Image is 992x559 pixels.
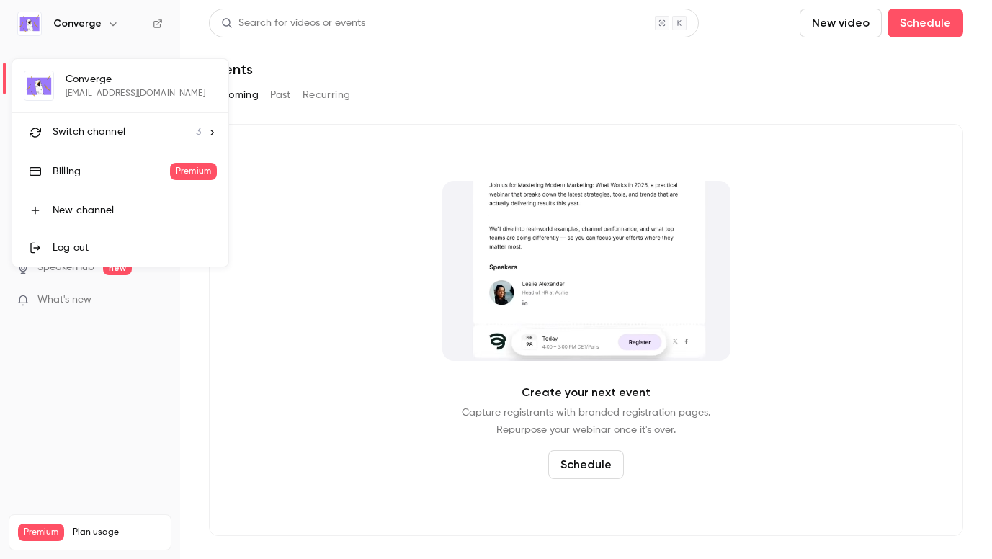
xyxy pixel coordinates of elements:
[53,203,217,218] div: New channel
[196,125,201,140] span: 3
[53,241,217,255] div: Log out
[53,164,170,179] div: Billing
[53,125,125,140] span: Switch channel
[170,163,217,180] span: Premium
